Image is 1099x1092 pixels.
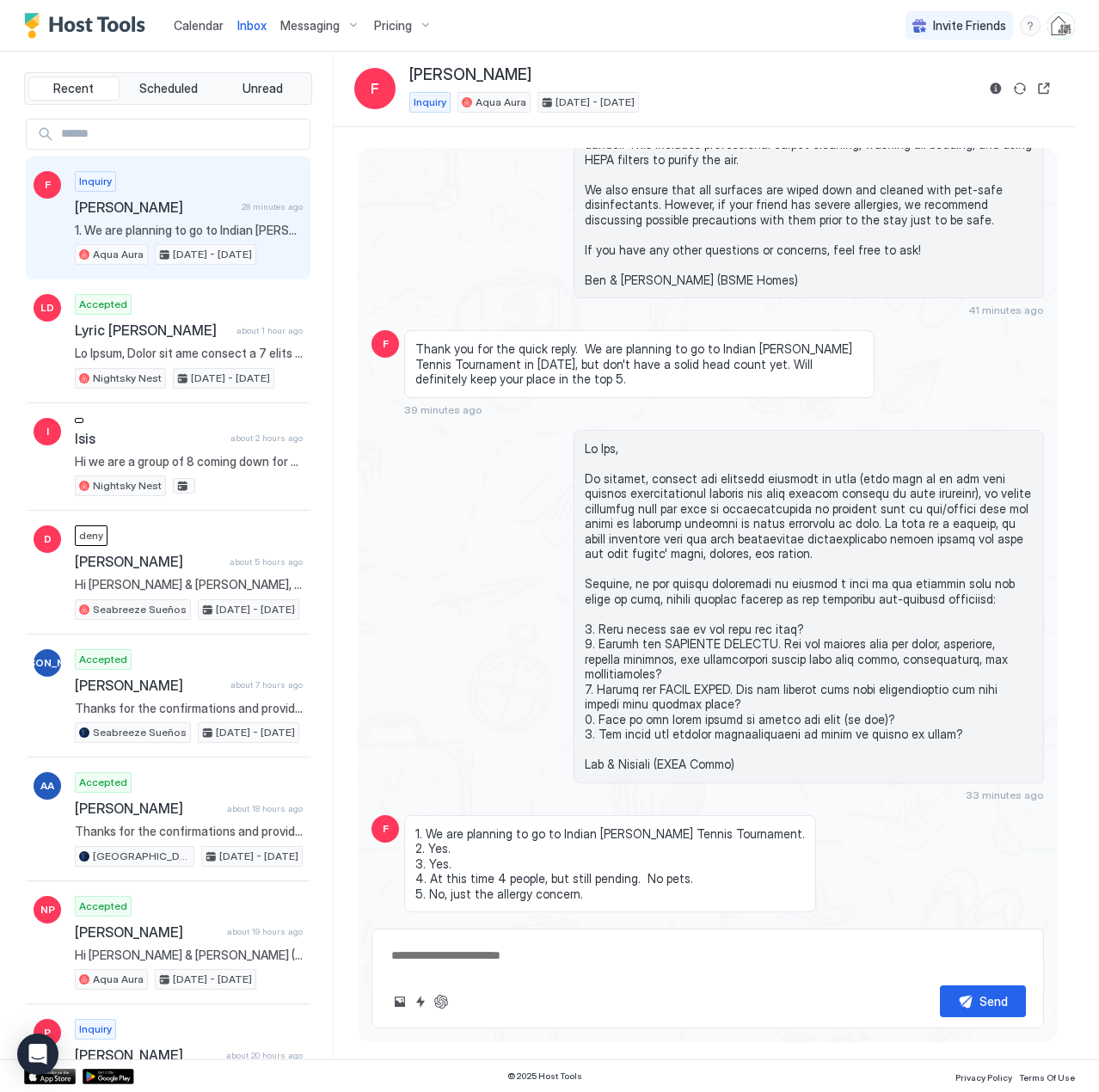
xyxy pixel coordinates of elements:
span: Aqua Aura [93,972,144,987]
span: Aqua Aura [93,247,144,262]
a: App Store [24,1069,76,1084]
a: Terms Of Use [1019,1067,1075,1085]
span: Thank you for the quick reply. We are planning to go to Indian [PERSON_NAME] Tennis Tournament in... [415,341,863,387]
span: Hi we are a group of 8 coming down for Coachella weekend! All are okay with sharing beds!! [75,454,303,469]
span: F [371,78,379,99]
span: Lo Ipsum, Dolor sit ame consect a 7 elits doei tem 6 incidi ut Laboreet Dolo magn Ali, Enima 0mi ... [75,346,303,361]
span: [PERSON_NAME] [75,199,235,216]
span: Aqua Aura [476,95,526,110]
span: [PERSON_NAME] [75,923,220,941]
span: Accepted [79,899,127,914]
button: Recent [28,77,120,101]
span: 1. We are planning to go to Indian [PERSON_NAME] Tennis Tournament. 2. Yes. 3. Yes. 4. At this ti... [415,826,805,902]
span: Lo Ips, Do sitamet, consect adi elitsedd eiusmodt in utla (etdo magn al en adm veni quisnos exerc... [585,441,1033,772]
span: LD [40,300,54,316]
div: menu [1020,15,1041,36]
span: Lyric [PERSON_NAME] [75,322,230,339]
span: about 5 hours ago [230,556,303,567]
span: 39 minutes ago [404,403,482,416]
a: Inbox [237,16,267,34]
span: Hi [PERSON_NAME], Thank you for your concern regarding cleaning measures at [GEOGRAPHIC_DATA] aft... [585,46,1033,287]
span: [DATE] - [DATE] [191,371,270,386]
span: [DATE] - [DATE] [219,849,298,864]
span: Inquiry [414,95,446,110]
span: [PERSON_NAME] [75,1046,219,1064]
span: Thanks for the confirmations and providing a copy of your ID via text, [PERSON_NAME]. You will re... [75,701,303,716]
button: Scheduled [123,77,214,101]
span: © 2025 Host Tools [507,1071,582,1082]
span: Accepted [79,297,127,312]
span: Invite Friends [933,18,1006,34]
span: [DATE] - [DATE] [216,602,295,617]
span: Inquiry [79,1021,112,1037]
span: [DATE] - [DATE] [173,972,252,987]
span: AA [40,778,54,794]
span: Nightsky Nest [93,371,162,386]
a: Host Tools Logo [24,13,153,39]
button: Send [940,985,1026,1017]
button: Unread [217,77,308,101]
span: Hi [PERSON_NAME] & [PERSON_NAME], me and my friends are planning on spending some nice days at th... [75,577,303,592]
span: about 18 hours ago [227,803,303,814]
span: [PERSON_NAME] [75,677,224,694]
button: Quick reply [410,991,431,1012]
span: F [383,821,389,837]
span: Accepted [79,775,127,790]
span: Calendar [174,18,224,33]
span: about 19 hours ago [227,926,303,937]
span: about 1 hour ago [236,325,303,336]
button: Open reservation [1034,78,1054,99]
span: Thanks for the confirmations and providing a copy of your ID via text, [PERSON_NAME]. In the unli... [75,824,303,839]
span: Pricing [374,18,412,34]
span: Messaging [280,18,340,34]
span: [PERSON_NAME] [75,800,220,817]
span: 28 minutes ago [242,201,303,212]
span: Nightsky Nest [93,478,162,494]
span: Scheduled [139,81,198,96]
span: Privacy Policy [955,1072,1012,1083]
a: Privacy Policy [955,1067,1012,1085]
span: F [383,336,389,352]
span: [DATE] - [DATE] [216,725,295,740]
span: about 7 hours ago [230,679,303,690]
span: 1. We are planning to go to Indian [PERSON_NAME] Tennis Tournament. 2. Yes. 3. Yes. 4. At this ti... [75,223,303,238]
div: User profile [1047,12,1075,40]
button: Reservation information [985,78,1006,99]
a: Calendar [174,16,224,34]
span: [PERSON_NAME] [409,65,531,85]
button: Sync reservation [1010,78,1030,99]
span: F [45,177,51,193]
span: D [44,531,52,547]
div: Open Intercom Messenger [17,1034,58,1075]
span: Accepted [79,652,127,667]
span: Hi [PERSON_NAME] & [PERSON_NAME] (BSME Homes), I will be in town this week for work. Im an archae... [75,948,303,963]
a: Google Play Store [83,1069,134,1084]
span: deny [79,528,103,543]
span: [DATE] - [DATE] [173,247,252,262]
span: Terms Of Use [1019,1072,1075,1083]
span: about 20 hours ago [226,1050,303,1061]
button: ChatGPT Auto Reply [431,991,451,1012]
span: Recent [53,81,94,96]
span: Inquiry [79,174,112,189]
span: 33 minutes ago [966,788,1044,801]
span: Inbox [237,18,267,33]
span: [PERSON_NAME] [75,553,223,570]
span: [PERSON_NAME] [5,655,90,671]
span: Seabreeze Sueños [93,725,187,740]
span: Unread [243,81,283,96]
span: [DATE] - [DATE] [556,95,635,110]
span: about 2 hours ago [230,433,303,444]
input: Input Field [54,120,310,149]
span: I [46,424,49,439]
span: NP [40,902,55,917]
span: P [44,1025,51,1040]
span: [GEOGRAPHIC_DATA] [93,849,190,864]
div: tab-group [24,72,312,105]
span: Seabreeze Sueños [93,602,187,617]
div: Send [979,992,1008,1010]
span: Isis [75,430,224,447]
